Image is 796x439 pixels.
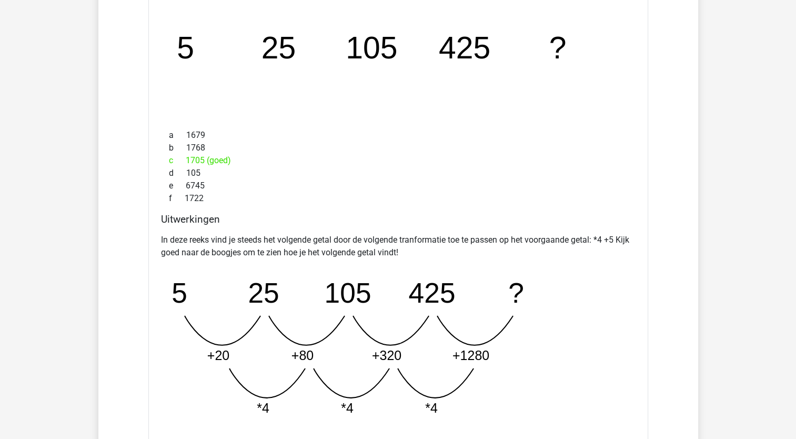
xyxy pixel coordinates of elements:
tspan: 25 [248,277,279,308]
tspan: ? [550,31,567,65]
tspan: +20 [207,348,229,363]
div: 1768 [161,142,636,154]
div: 6745 [161,179,636,192]
div: 105 [161,167,636,179]
div: 1705 (goed) [161,154,636,167]
p: In deze reeks vind je steeds het volgende getal door de volgende tranformatie toe te passen op he... [161,234,636,259]
tspan: 105 [346,31,398,65]
div: 1679 [161,129,636,142]
tspan: 425 [408,277,455,308]
tspan: +1280 [452,348,489,363]
span: e [169,179,186,192]
tspan: +80 [291,348,313,363]
tspan: 25 [261,31,296,65]
span: c [169,154,186,167]
tspan: 105 [324,277,371,308]
tspan: 5 [172,277,187,308]
span: b [169,142,186,154]
tspan: 5 [177,31,194,65]
tspan: 425 [439,31,491,65]
div: 1722 [161,192,636,205]
span: a [169,129,186,142]
tspan: +320 [371,348,401,363]
span: d [169,167,186,179]
tspan: ? [508,277,524,308]
h4: Uitwerkingen [161,213,636,225]
span: f [169,192,185,205]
